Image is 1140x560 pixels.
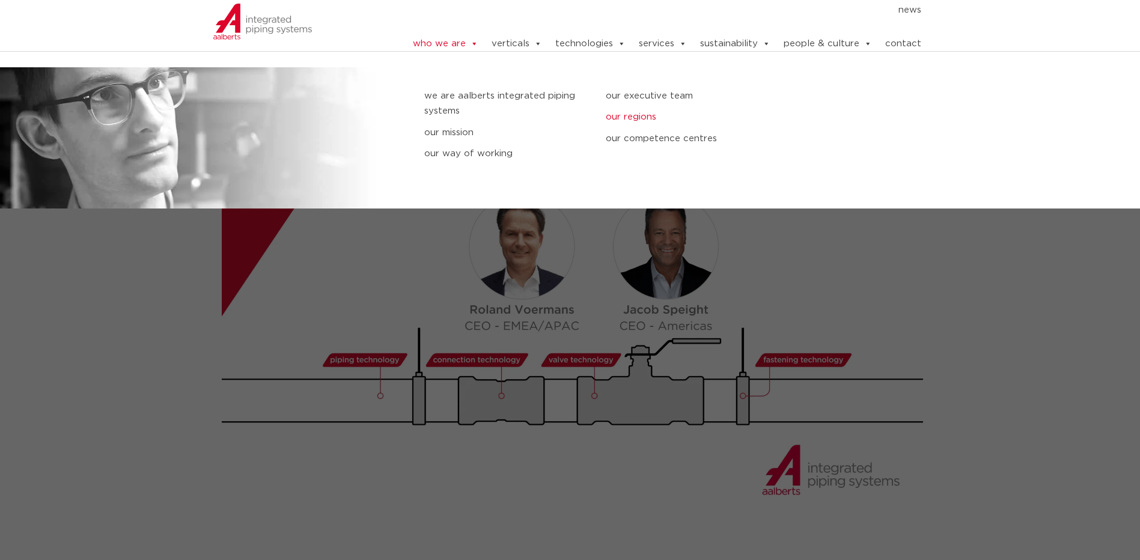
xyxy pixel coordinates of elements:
[606,88,769,104] a: our executive team
[413,32,478,56] a: who we are
[606,131,769,147] a: our competence centres
[376,1,922,20] nav: Menu
[885,32,921,56] a: contact
[784,32,872,56] a: people & culture
[700,32,770,56] a: sustainability
[639,32,687,56] a: services
[424,125,588,141] a: our mission
[492,32,542,56] a: verticals
[424,88,588,119] a: we are Aalberts integrated piping systems
[555,32,626,56] a: technologies
[898,1,921,20] a: news
[424,146,588,162] a: our way of working
[606,109,769,125] a: our regions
